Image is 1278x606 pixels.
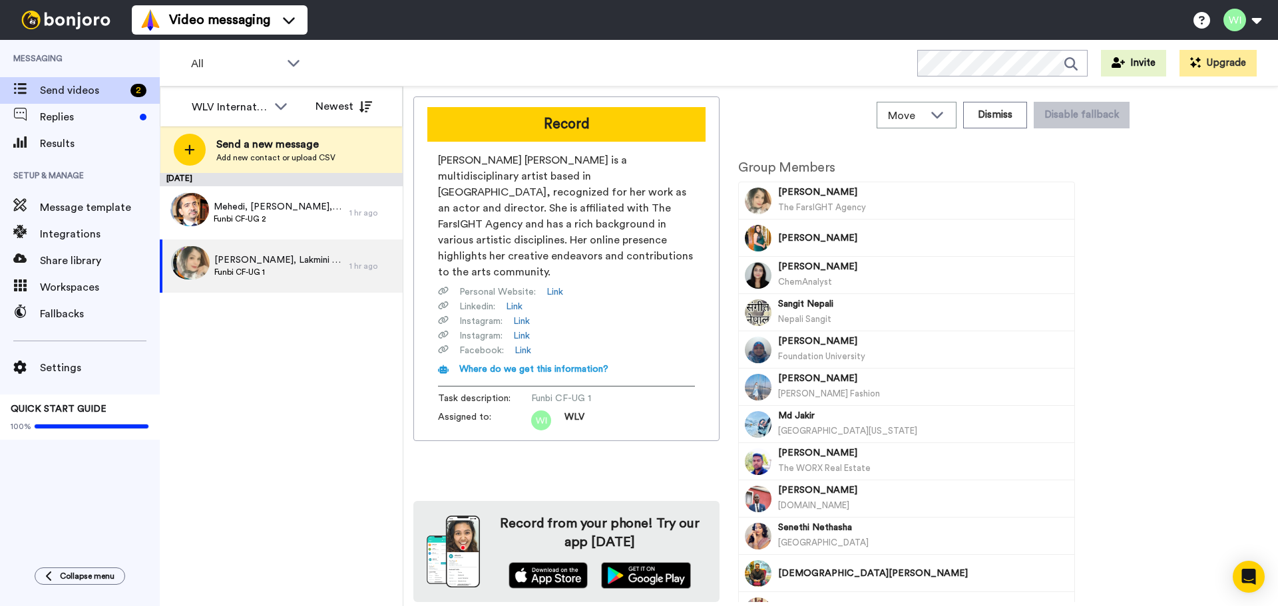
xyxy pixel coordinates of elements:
div: 1 hr ago [349,208,396,218]
button: Disable fallback [1034,102,1130,128]
span: [GEOGRAPHIC_DATA][US_STATE] [778,426,917,435]
span: WLV [564,410,584,430]
span: All [191,56,280,72]
span: [PERSON_NAME] [778,335,1070,348]
div: WLV International [192,99,268,115]
span: Message template [40,200,160,216]
img: Image of Riyadh Khan [745,448,771,475]
div: 2 [130,84,146,97]
a: Link [513,315,530,328]
span: [DOMAIN_NAME] [778,501,849,510]
span: QUICK START GUIDE [11,404,106,414]
span: Move [888,108,924,124]
img: bj-logo-header-white.svg [16,11,116,29]
img: Image of Irum Shafeeq [745,337,771,363]
span: Settings [40,360,160,376]
img: 0b24a14d-5ad3-431e-8db1-13e8b72264e3.jpg [172,193,206,226]
a: Link [506,300,523,313]
span: Results [40,136,160,152]
span: ChemAnalyst [778,277,832,286]
img: 07f2d2a4-cfbc-4e5b-8f50-dc9ec8bc4b32.jpg [176,246,210,279]
div: 1 hr ago [349,261,396,271]
h4: Record from your phone! Try our app [DATE] [493,514,706,551]
span: Personal Website : [459,285,536,299]
img: vm-color.svg [140,9,161,31]
span: Funbi CF-UG 2 [214,214,343,224]
span: Send a new message [216,136,335,152]
span: [PERSON_NAME] [778,186,1070,199]
span: Funbi CF-UG 1 [214,267,343,277]
a: Link [546,285,563,299]
img: Image of Chahana Chand [745,374,771,400]
button: Record [427,107,706,142]
span: Md Jakir [778,409,1070,422]
span: 100% [11,421,31,432]
img: Image of Tawishi Bajaj [745,262,771,289]
span: Mehedi, [PERSON_NAME], [PERSON_NAME] & 44 others [214,200,343,214]
img: download [427,516,480,587]
span: Instagram : [459,329,503,343]
button: Collapse menu [35,567,125,585]
img: Image of Vishnu Viswanath [745,560,771,587]
a: Link [513,329,530,343]
span: Nepali Sangit [778,315,831,323]
button: Invite [1101,50,1166,76]
span: Sangit Nepali [778,297,1070,311]
img: Image of Cornellius Kiprono [745,486,771,512]
div: Open Intercom Messenger [1233,561,1265,593]
span: [PERSON_NAME] [778,484,1070,497]
button: Newest [306,93,382,120]
span: Foundation University [778,352,865,361]
button: Upgrade [1179,50,1257,76]
a: Link [515,344,531,357]
span: Instagram : [459,315,503,328]
span: [GEOGRAPHIC_DATA] [778,538,869,547]
span: [PERSON_NAME] Fashion [778,389,880,398]
span: Funbi CF-UG 1 [531,392,658,405]
span: Add new contact or upload CSV [216,152,335,163]
button: Dismiss [963,102,1027,128]
h2: Group Members [738,160,1075,175]
img: playstore [601,562,691,589]
span: Collapse menu [60,571,114,581]
span: Fallbacks [40,306,160,322]
span: Integrations [40,226,160,242]
span: The FarsIGHT Agency [778,203,866,212]
span: Facebook : [459,344,504,357]
span: Share library [40,253,160,269]
span: Linkedin : [459,300,495,313]
img: wi.png [531,410,551,430]
div: [DATE] [160,173,403,186]
span: Video messaging [169,11,270,29]
img: Image of Sangit Nepali [745,299,771,326]
img: Image of Lakmini Chathurani [745,225,771,251]
span: [PERSON_NAME] [PERSON_NAME] is a multidisciplinary artist based in [GEOGRAPHIC_DATA], recognized ... [438,152,695,280]
span: Assigned to: [438,410,531,430]
img: 0afe3ace-5d73-46b7-9461-423e4cbaf9c7.jpg [171,246,204,279]
span: Senethi Nethasha [778,521,1070,534]
span: [PERSON_NAME] [778,372,1070,385]
span: The WORX Real Estate [778,464,871,472]
span: Workspaces [40,279,160,295]
img: appstore [509,562,588,589]
img: 010e2b83-cb79-414d-b29f-61b429328983.jpg [176,193,209,226]
span: [PERSON_NAME] [778,231,1070,245]
img: 0a36e34e-80b5-4bf6-b4a6-4cf999a9c587.jpg [173,246,206,279]
span: [PERSON_NAME] [778,260,1070,273]
img: Image of Simran Pal [745,188,771,214]
img: Image of Senethi Nethasha [745,523,771,549]
img: 0f0224fb-bcd9-4a99-b74a-5dcd6556b043.jpg [170,193,204,226]
span: [DEMOGRAPHIC_DATA][PERSON_NAME] [778,567,1070,580]
img: Image of Md Jakir [745,411,771,438]
span: [PERSON_NAME], Lakmini & 46 others [214,253,343,267]
span: Send videos [40,82,125,98]
span: [PERSON_NAME] [778,446,1070,460]
span: Where do we get this information? [459,365,608,374]
span: Task description : [438,392,531,405]
span: Replies [40,109,134,125]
